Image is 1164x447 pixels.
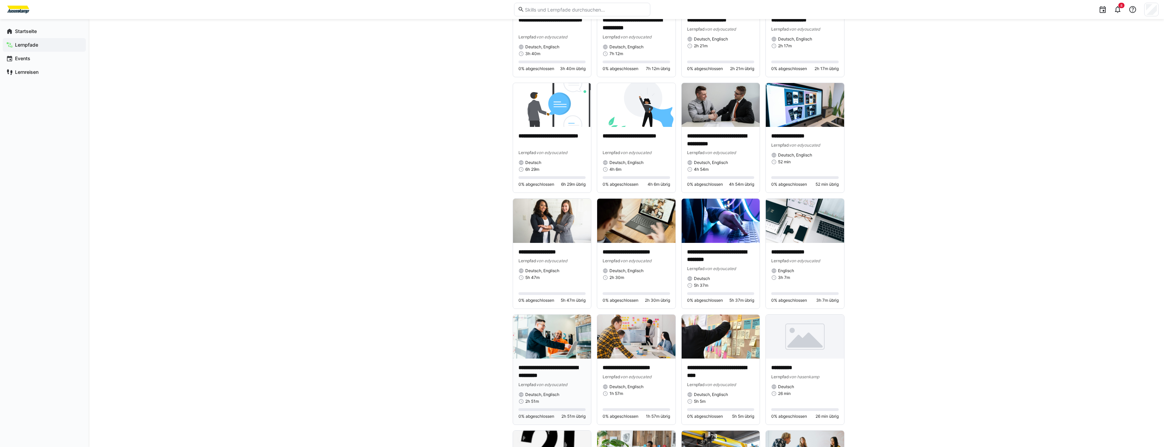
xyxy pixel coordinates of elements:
span: von edyoucated [789,258,820,263]
span: Deutsch, Englisch [525,392,559,397]
span: 0% abgeschlossen [687,298,723,303]
span: 5h 47m [525,275,540,280]
img: image [682,199,760,243]
span: Deutsch, Englisch [694,160,728,165]
span: von edyoucated [536,34,567,39]
span: Deutsch, Englisch [609,268,643,274]
img: image [513,83,591,127]
input: Skills und Lernpfade durchsuchen… [524,6,646,13]
img: image [766,315,844,359]
span: 4h 6m [609,167,621,172]
img: image [597,83,676,127]
span: Englisch [778,268,794,274]
span: 3h 40m [525,51,540,56]
span: 0% abgeschlossen [518,414,554,419]
span: 0% abgeschlossen [771,182,807,187]
span: von edyoucated [620,374,651,379]
span: 2h 30m übrig [645,298,670,303]
span: Deutsch [525,160,541,165]
span: 0% abgeschlossen [687,414,723,419]
span: 0% abgeschlossen [771,66,807,71]
span: 2h 21m [694,43,708,49]
span: von edyoucated [705,382,736,387]
span: 0% abgeschlossen [518,182,554,187]
span: 0% abgeschlossen [771,298,807,303]
span: 0% abgeschlossen [687,66,723,71]
img: image [513,199,591,243]
img: image [513,315,591,359]
span: Deutsch, Englisch [609,44,643,50]
span: 4h 54m übrig [729,182,754,187]
span: 8 [1120,3,1122,7]
span: Lernpfad [518,382,536,387]
span: Lernpfad [518,34,536,39]
span: Deutsch, Englisch [778,36,812,42]
img: image [682,315,760,359]
span: 7h 12m [609,51,623,56]
span: 2h 51m übrig [561,414,586,419]
span: von edyoucated [536,258,567,263]
span: Lernpfad [603,258,620,263]
span: 2h 51m [525,399,539,404]
span: Deutsch, Englisch [609,384,643,390]
span: Lernpfad [518,150,536,155]
span: 0% abgeschlossen [687,182,723,187]
span: 4h 54m [694,167,709,172]
span: 0% abgeschlossen [518,298,554,303]
span: 2h 21m übrig [730,66,754,71]
span: 52 min [778,159,791,165]
span: 26 min [778,391,791,396]
span: Deutsch, Englisch [694,36,728,42]
span: 3h 7m [778,275,790,280]
span: Lernpfad [771,143,789,148]
span: Lernpfad [771,258,789,263]
span: 52 min übrig [816,182,839,187]
span: 5h 5m übrig [732,414,754,419]
span: Deutsch, Englisch [778,152,812,158]
span: 5h 37m [694,283,708,288]
span: 5h 5m [694,399,705,404]
span: 4h 6m übrig [648,182,670,187]
span: von edyoucated [536,150,567,155]
span: 1h 57m [609,391,623,396]
span: 0% abgeschlossen [603,66,638,71]
span: 26 min übrig [816,414,839,419]
span: 6h 29m [525,167,539,172]
span: Lernpfad [518,258,536,263]
span: Lernpfad [603,374,620,379]
span: von edyoucated [620,150,651,155]
span: 7h 12m übrig [646,66,670,71]
span: 6h 29m übrig [561,182,586,187]
span: 2h 30m [609,275,624,280]
span: 5h 37m übrig [729,298,754,303]
span: Lernpfad [687,266,705,271]
span: von edyoucated [536,382,567,387]
img: image [597,199,676,243]
span: Lernpfad [771,27,789,32]
span: von edyoucated [705,266,736,271]
img: image [766,83,844,127]
span: 0% abgeschlossen [518,66,554,71]
span: 0% abgeschlossen [603,182,638,187]
span: 3h 7m übrig [816,298,839,303]
span: 0% abgeschlossen [771,414,807,419]
span: Deutsch, Englisch [609,160,643,165]
span: Lernpfad [603,150,620,155]
img: image [597,315,676,359]
span: Lernpfad [771,374,789,379]
span: Lernpfad [687,27,705,32]
span: von edyoucated [620,34,651,39]
span: 3h 40m übrig [560,66,586,71]
span: 2h 17m übrig [814,66,839,71]
span: 5h 47m übrig [561,298,586,303]
span: von edyoucated [789,27,820,32]
span: 0% abgeschlossen [603,414,638,419]
span: 2h 17m [778,43,792,49]
span: Lernpfad [687,382,705,387]
span: 0% abgeschlossen [603,298,638,303]
span: Lernpfad [687,150,705,155]
span: Deutsch, Englisch [525,268,559,274]
img: image [766,199,844,243]
span: Deutsch [778,384,794,390]
span: Deutsch, Englisch [525,44,559,50]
